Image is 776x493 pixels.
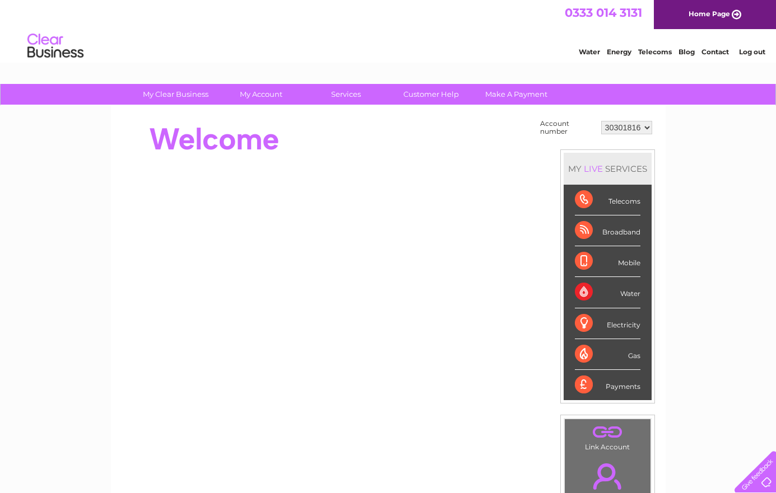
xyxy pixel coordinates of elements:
a: Make A Payment [470,84,563,105]
a: Customer Help [385,84,477,105]
div: Electricity [575,308,640,339]
a: 0333 014 3131 [565,6,642,20]
a: Contact [701,48,729,56]
a: My Account [215,84,307,105]
img: logo.png [27,29,84,63]
div: MY SERVICES [564,153,652,185]
a: Telecoms [638,48,672,56]
a: My Clear Business [129,84,222,105]
div: Gas [575,339,640,370]
div: Telecoms [575,185,640,215]
div: Mobile [575,246,640,277]
div: Water [575,277,640,308]
div: Broadband [575,215,640,246]
a: Log out [739,48,765,56]
td: Account number [537,117,598,138]
a: Services [300,84,392,105]
div: Payments [575,370,640,400]
div: Clear Business is a trading name of Verastar Limited (registered in [GEOGRAPHIC_DATA] No. 3667643... [124,6,653,54]
a: . [568,422,648,442]
a: Energy [607,48,631,56]
a: Blog [679,48,695,56]
a: Water [579,48,600,56]
div: LIVE [582,163,605,174]
td: Link Account [564,419,651,454]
